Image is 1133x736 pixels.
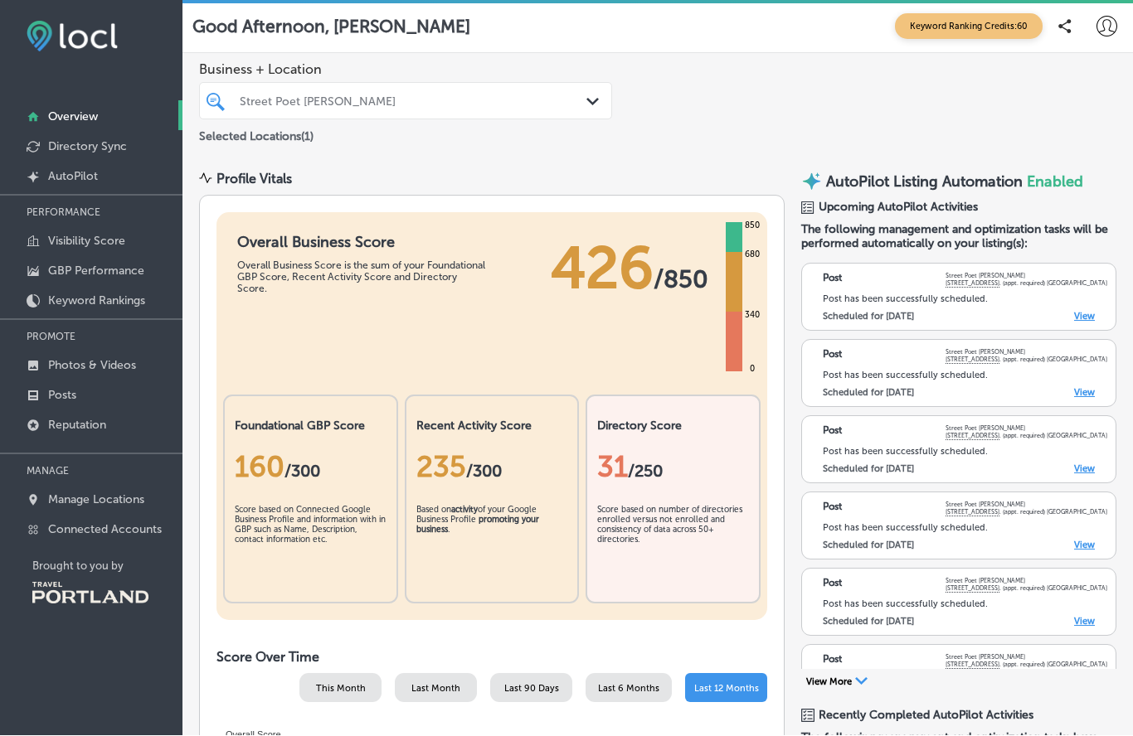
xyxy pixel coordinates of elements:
[823,425,842,440] p: Post
[237,260,486,295] div: Overall Business Score is the sum of your Foundational GBP Score, Recent Activity Score and Direc...
[823,349,842,364] p: Post
[946,509,1107,516] p: . (appt. required) [GEOGRAPHIC_DATA]
[1074,312,1095,322] a: View
[742,309,763,322] div: 340
[237,234,486,252] h1: Overall Business Score
[1074,388,1095,399] a: View
[48,140,127,154] p: Directory Sync
[823,273,842,288] p: Post
[597,450,749,485] div: 31
[451,506,478,516] b: activity
[416,419,568,433] h2: Recent Activity Score
[801,223,1116,251] span: The following management and optimization tasks will be performed automatically on your listing(s):
[416,516,539,535] b: promoting your business
[746,363,758,376] div: 0
[946,433,1107,440] p: . (appt. required) [GEOGRAPHIC_DATA]
[1074,617,1095,627] a: View
[551,234,654,303] span: 426
[823,312,914,322] label: Scheduled for [DATE]
[48,523,162,537] p: Connected Accounts
[235,419,387,433] h2: Foundational GBP Score
[628,462,663,482] span: /250
[823,617,914,627] label: Scheduled for [DATE]
[742,249,763,262] div: 680
[946,273,1107,280] p: Street Poet [PERSON_NAME]
[1027,173,1083,191] span: Enabled
[597,419,749,433] h2: Directory Score
[823,447,1107,458] div: Post has been successfully scheduled.
[48,419,106,433] p: Reputation
[819,201,978,215] span: Upcoming AutoPilot Activities
[48,493,144,507] p: Manage Locations
[48,235,125,249] p: Visibility Score
[240,94,588,109] div: Street Poet [PERSON_NAME]
[801,172,822,192] img: autopilot-icon
[694,684,759,695] span: Last 12 Months
[32,560,182,573] p: Brought to you by
[946,578,1107,585] p: Street Poet [PERSON_NAME]
[823,294,1107,305] div: Post has been successfully scheduled.
[32,583,148,604] img: Travel Portland
[284,462,320,482] span: / 300
[48,264,144,278] p: GBP Performance
[946,280,1107,288] p: . (appt. required) [GEOGRAPHIC_DATA]
[823,464,914,475] label: Scheduled for [DATE]
[199,123,314,144] p: Selected Locations ( 1 )
[216,650,767,666] h2: Score Over Time
[1074,540,1095,551] a: View
[946,585,1107,593] p: . (appt. required) [GEOGRAPHIC_DATA]
[416,450,568,485] div: 235
[823,370,1107,381] div: Post has been successfully scheduled.
[504,684,559,695] span: Last 90 Days
[823,501,842,516] p: Post
[316,684,366,695] span: This Month
[48,359,136,373] p: Photos & Videos
[946,356,1107,364] p: . (appt. required) [GEOGRAPHIC_DATA]
[235,506,387,588] div: Score based on Connected Google Business Profile and information with in GBP such as Name, Descri...
[819,709,1033,723] span: Recently Completed AutoPilot Activities
[27,22,118,52] img: fda3e92497d09a02dc62c9cd864e3231.png
[895,14,1043,40] span: Keyword Ranking Credits: 60
[654,265,708,295] span: / 850
[598,684,659,695] span: Last 6 Months
[946,425,1107,433] p: Street Poet [PERSON_NAME]
[823,523,1107,534] div: Post has been successfully scheduled.
[416,506,568,588] div: Based on of your Google Business Profile .
[216,172,292,187] div: Profile Vitals
[48,110,98,124] p: Overview
[48,389,76,403] p: Posts
[235,450,387,485] div: 160
[199,62,612,78] span: Business + Location
[801,676,873,691] button: View More
[192,17,470,37] p: Good Afternoon, [PERSON_NAME]
[946,501,1107,509] p: Street Poet [PERSON_NAME]
[48,170,98,184] p: AutoPilot
[823,540,914,551] label: Scheduled for [DATE]
[411,684,460,695] span: Last Month
[946,654,1107,661] p: Street Poet [PERSON_NAME]
[742,220,763,233] div: 850
[823,578,842,593] p: Post
[946,349,1107,356] p: Street Poet [PERSON_NAME]
[823,654,842,669] p: Post
[466,462,502,482] span: /300
[597,506,749,588] div: Score based on number of directories enrolled versus not enrolled and consistency of data across ...
[823,599,1107,610] div: Post has been successfully scheduled.
[48,294,145,308] p: Keyword Rankings
[1074,464,1095,475] a: View
[826,173,1023,191] p: AutoPilot Listing Automation
[823,388,914,399] label: Scheduled for [DATE]
[946,661,1107,669] p: . (appt. required) [GEOGRAPHIC_DATA]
